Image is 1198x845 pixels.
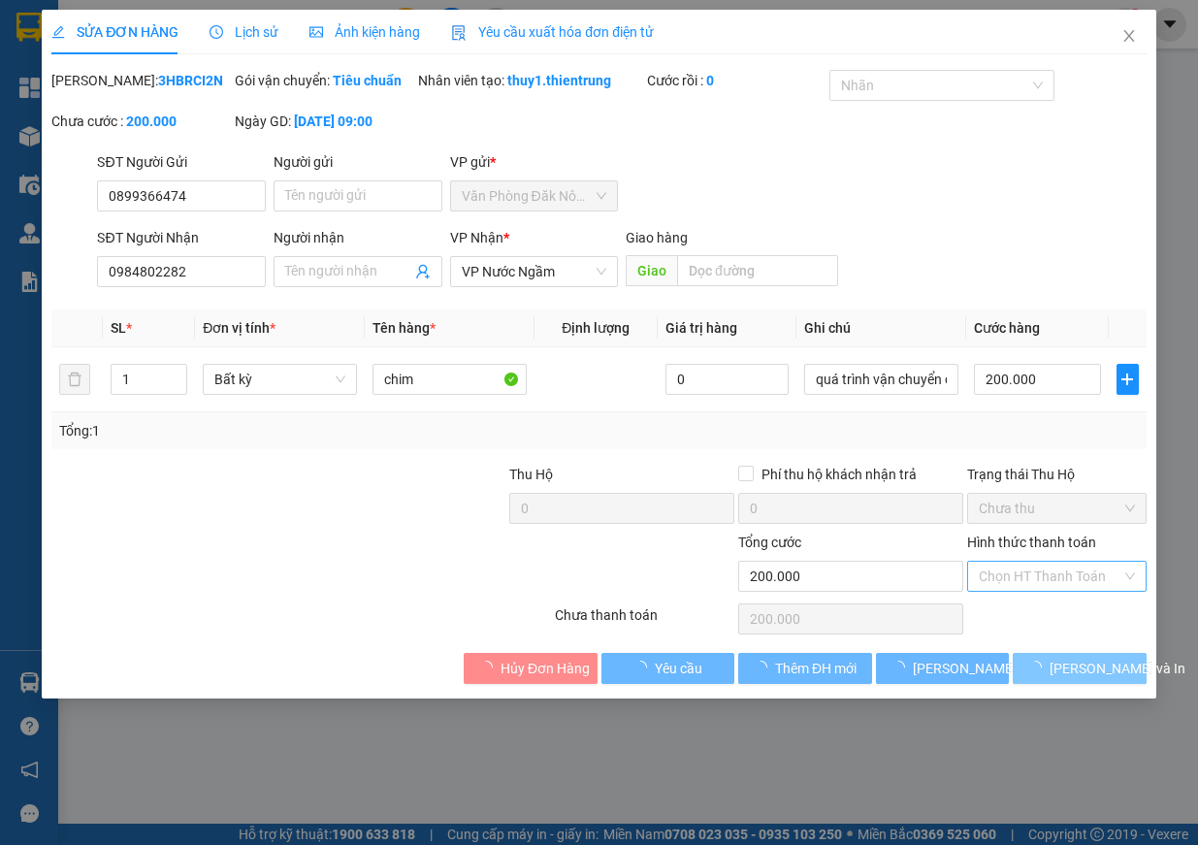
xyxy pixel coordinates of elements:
img: logo.jpg [11,29,68,126]
div: Người nhận [274,227,442,248]
button: delete [59,364,90,395]
span: loading [633,661,655,674]
span: [PERSON_NAME] và In [1050,658,1185,679]
span: VP Nước Ngầm [462,257,607,286]
span: Chưa thu [979,494,1135,523]
span: Tổng cước [738,535,801,550]
b: 0 [706,73,714,88]
span: loading [1028,661,1050,674]
label: Hình thức thanh toán [967,535,1096,550]
span: Yêu cầu xuất hóa đơn điện tử [451,24,654,40]
b: [DATE] 09:00 [294,114,372,129]
button: Thêm ĐH mới [738,653,872,684]
span: edit [51,25,65,39]
div: VP gửi [450,151,619,173]
b: 3HBRCI2N [158,73,223,88]
button: [PERSON_NAME] thay đổi [876,653,1010,684]
div: Người gửi [274,151,442,173]
input: Ghi Chú [804,364,958,395]
div: Nhân viên tạo: [418,70,643,91]
span: Thu Hộ [509,467,553,482]
span: Thêm ĐH mới [775,658,857,679]
div: Chưa thanh toán [553,604,736,638]
h2: 2REGU7U6 [11,139,156,171]
span: loading [479,661,501,674]
div: Ngày GD: [235,111,414,132]
b: Nhà xe Thiên Trung [78,16,175,133]
span: [PERSON_NAME] thay đổi [913,658,1068,679]
b: 200.000 [126,114,177,129]
div: [PERSON_NAME]: [51,70,231,91]
span: Giao [626,255,677,286]
b: [DOMAIN_NAME] [257,16,469,48]
img: icon [451,25,467,41]
button: plus [1117,364,1139,395]
div: Gói vận chuyển: [235,70,414,91]
span: Định lượng [562,320,630,336]
span: Giá trị hàng [665,320,737,336]
span: Lịch sử [210,24,278,40]
span: Hủy Đơn Hàng [501,658,590,679]
span: plus [1117,372,1138,387]
span: Ảnh kiện hàng [309,24,420,40]
div: SĐT Người Nhận [97,227,266,248]
input: VD: Bàn, Ghế [372,364,527,395]
span: Giao hàng [626,230,688,245]
th: Ghi chú [796,309,966,347]
button: Yêu cầu [601,653,735,684]
span: Bất kỳ [214,365,345,394]
div: Cước rồi : [647,70,826,91]
span: Đơn vị tính [203,320,275,336]
span: clock-circle [210,25,223,39]
span: loading [754,661,775,674]
div: Chưa cước : [51,111,231,132]
input: Dọc đường [677,255,838,286]
span: SL [111,320,126,336]
span: picture [309,25,323,39]
span: VP Nhận [450,230,503,245]
span: Phí thu hộ khách nhận trả [754,464,924,485]
div: SĐT Người Gửi [97,151,266,173]
div: Trạng thái Thu Hộ [967,464,1147,485]
h2: VP Nhận: VP Nước Ngầm [102,139,469,261]
button: Hủy Đơn Hàng [464,653,598,684]
span: SỬA ĐƠN HÀNG [51,24,178,40]
div: Tổng: 1 [59,420,464,441]
span: close [1121,28,1137,44]
span: loading [891,661,913,674]
b: thuy1.thientrung [507,73,611,88]
span: user-add [415,264,431,279]
button: [PERSON_NAME] và In [1013,653,1147,684]
span: Yêu cầu [655,658,702,679]
b: Tiêu chuẩn [333,73,402,88]
span: Cước hàng [974,320,1040,336]
span: Tên hàng [372,320,436,336]
span: Văn Phòng Đăk Nông [462,181,607,211]
button: Close [1102,10,1156,64]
